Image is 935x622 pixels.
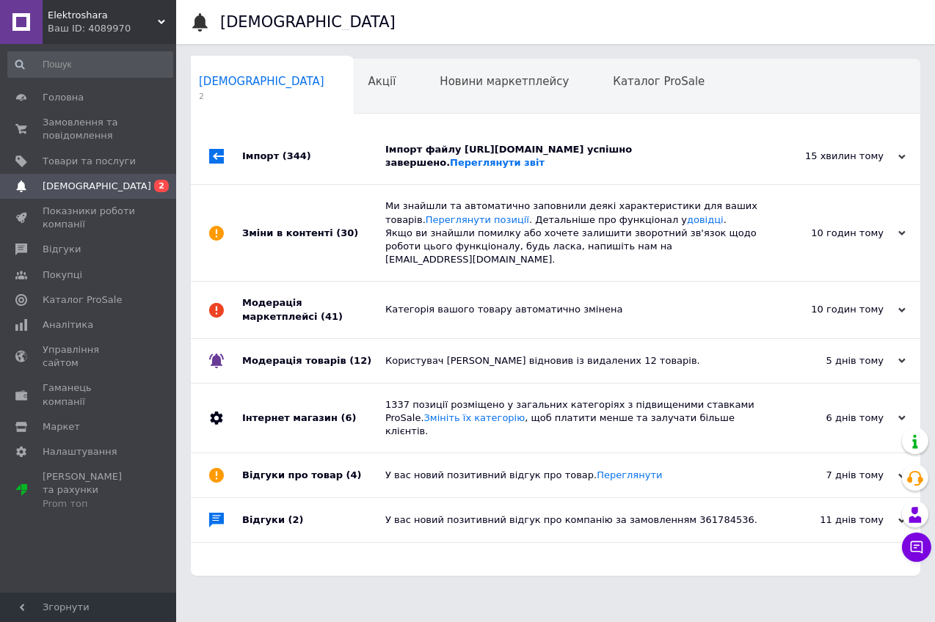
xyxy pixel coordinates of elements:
div: 7 днів тому [759,469,906,482]
span: (12) [349,355,371,366]
div: 6 днів тому [759,411,906,425]
span: (6) [341,412,356,423]
span: Замовлення та повідомлення [43,116,136,142]
div: Імпорт файлу [URL][DOMAIN_NAME] успішно завершено. [385,143,759,169]
span: Гаманець компанії [43,381,136,408]
div: Зміни в контенті [242,185,385,281]
span: [DEMOGRAPHIC_DATA] [199,75,324,88]
span: 2 [154,180,169,192]
span: (2) [288,514,304,525]
div: Відгуки [242,498,385,542]
div: Відгуки про товар [242,453,385,497]
div: 10 годин тому [759,303,906,316]
span: (41) [321,311,343,322]
span: (344) [283,150,311,161]
span: [PERSON_NAME] та рахунки [43,470,136,511]
span: (30) [336,227,358,238]
div: 5 днів тому [759,354,906,367]
div: Модерація товарів [242,339,385,383]
span: Каталог ProSale [613,75,705,88]
a: довідці [687,214,724,225]
span: Elektroshara [48,9,158,22]
span: Показники роботи компанії [43,205,136,231]
span: Новини маркетплейсу [440,75,569,88]
div: У вас новий позитивний відгук про товар. [385,469,759,482]
span: Товари та послуги [43,155,136,168]
span: Управління сайтом [43,343,136,370]
span: [DEMOGRAPHIC_DATA] [43,180,151,193]
span: Покупці [43,268,82,282]
a: Переглянути позиції [426,214,529,225]
h1: [DEMOGRAPHIC_DATA] [220,13,396,31]
div: Інтернет магазин [242,384,385,453]
div: Prom топ [43,497,136,511]
span: Маркет [43,420,80,433]
span: Головна [43,91,84,104]
div: 11 днів тому [759,513,906,527]
input: Пошук [7,51,173,78]
div: Категорія вашого товару автоматично змінена [385,303,759,316]
span: Акції [368,75,396,88]
div: 10 годин тому [759,227,906,240]
div: Ваш ID: 4089970 [48,22,176,35]
a: Переглянути звіт [450,157,545,168]
div: У вас новий позитивний відгук про компанію за замовленням 361784536. [385,513,759,527]
span: Аналітика [43,318,93,332]
span: 2 [199,91,324,102]
div: Модерація маркетплейсі [242,282,385,337]
div: Імпорт [242,128,385,184]
div: 15 хвилин тому [759,150,906,163]
span: Каталог ProSale [43,293,122,307]
a: Змініть їх категорію [424,412,525,423]
div: 1337 позиції розміщено у загальних категоріях з підвищеними ставками ProSale. , щоб платити менше... [385,398,759,439]
span: (4) [346,469,362,480]
div: Користувач [PERSON_NAME] відновив із видалених 12 товарів. [385,354,759,367]
span: Відгуки [43,243,81,256]
button: Чат з покупцем [902,533,931,562]
span: Налаштування [43,445,117,458]
div: Ми знайшли та автоматично заповнили деякі характеристики для ваших товарів. . Детальніше про функ... [385,200,759,266]
a: Переглянути [597,469,662,480]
